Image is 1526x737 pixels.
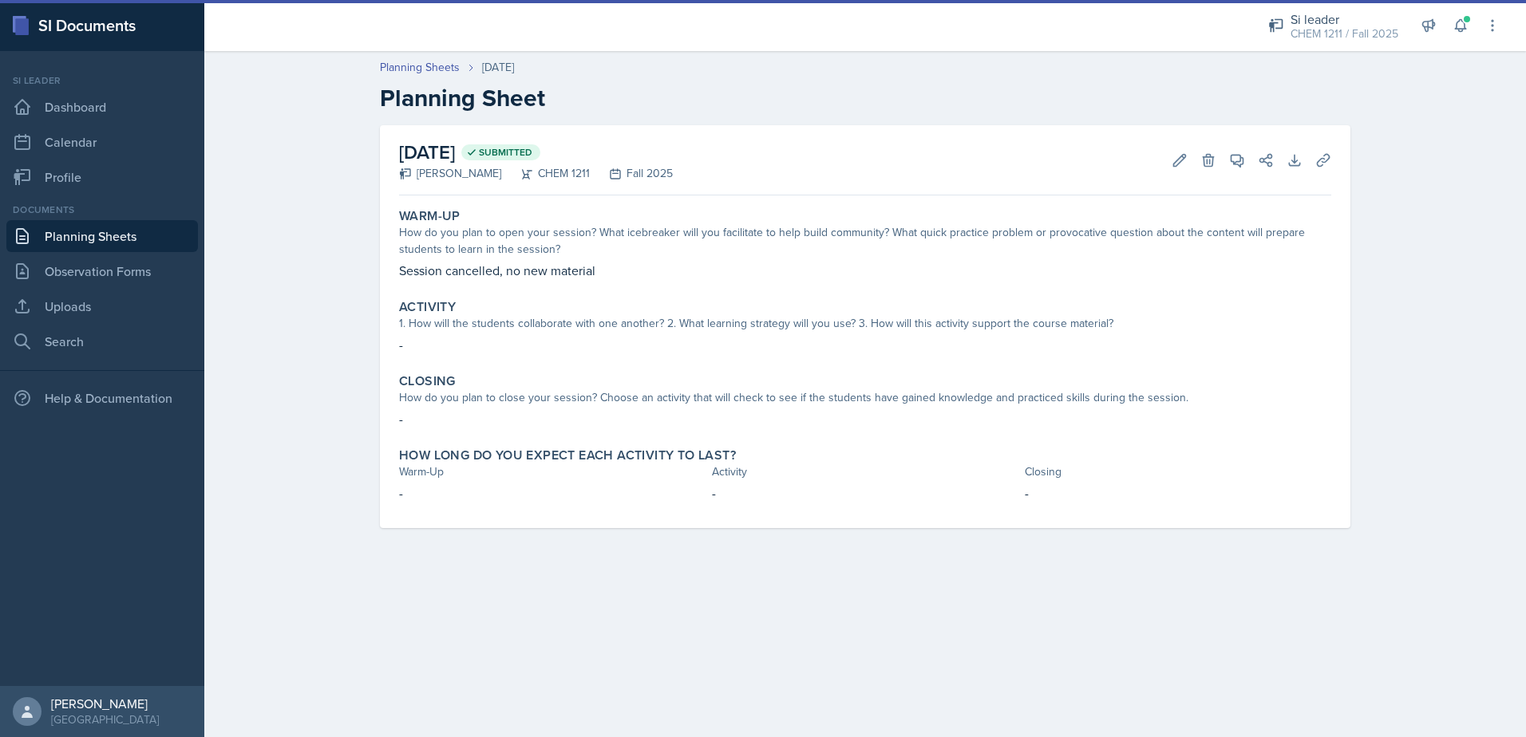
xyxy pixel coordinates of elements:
div: [PERSON_NAME] [51,696,159,711]
label: Activity [399,299,456,315]
div: How do you plan to close your session? Choose an activity that will check to see if the students ... [399,389,1331,406]
a: Calendar [6,126,198,158]
a: Search [6,325,198,357]
div: Warm-Up [399,463,706,480]
label: Warm-Up [399,208,461,224]
div: Si leader [1291,10,1398,29]
div: [GEOGRAPHIC_DATA] [51,711,159,727]
div: Documents [6,203,198,217]
p: - [712,483,1018,503]
div: Fall 2025 [590,165,673,182]
div: Closing [1025,463,1331,480]
span: Submitted [479,146,532,159]
p: - [399,483,706,503]
div: How do you plan to open your session? What icebreaker will you facilitate to help build community... [399,224,1331,258]
div: Si leader [6,73,198,88]
a: Uploads [6,290,198,322]
label: Closing [399,373,456,389]
p: - [1025,483,1331,503]
label: How long do you expect each activity to last? [399,447,736,463]
div: Help & Documentation [6,382,198,414]
p: Session cancelled, no new material [399,261,1331,280]
p: - [399,409,1331,428]
a: Planning Sheets [6,220,198,252]
a: Planning Sheets [380,59,460,76]
a: Profile [6,161,198,193]
a: Dashboard [6,91,198,123]
p: - [399,335,1331,354]
div: CHEM 1211 / Fall 2025 [1291,26,1398,42]
div: Activity [712,463,1018,480]
div: [DATE] [482,59,514,76]
div: CHEM 1211 [501,165,590,182]
div: 1. How will the students collaborate with one another? 2. What learning strategy will you use? 3.... [399,315,1331,332]
div: [PERSON_NAME] [399,165,501,182]
a: Observation Forms [6,255,198,287]
h2: [DATE] [399,138,673,167]
h2: Planning Sheet [380,84,1350,112]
